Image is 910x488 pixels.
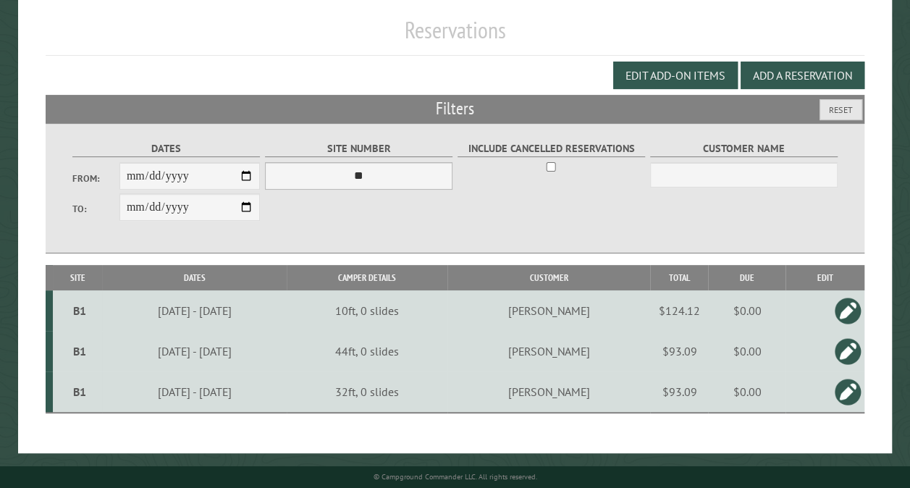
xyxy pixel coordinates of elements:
th: Customer [447,265,651,290]
button: Edit Add-on Items [613,62,738,89]
button: Reset [820,99,862,120]
div: [DATE] - [DATE] [105,344,285,358]
td: $0.00 [708,371,785,413]
label: Include Cancelled Reservations [458,140,645,157]
label: To: [72,202,119,216]
td: [PERSON_NAME] [447,331,651,371]
td: $0.00 [708,331,785,371]
th: Site [53,265,103,290]
small: © Campground Commander LLC. All rights reserved. [374,472,537,481]
td: $124.12 [650,290,708,331]
label: Dates [72,140,260,157]
td: $93.09 [650,371,708,413]
div: [DATE] - [DATE] [105,384,285,399]
div: [DATE] - [DATE] [105,303,285,318]
td: 44ft, 0 slides [287,331,447,371]
div: B1 [59,344,100,358]
td: $93.09 [650,331,708,371]
th: Dates [102,265,287,290]
td: [PERSON_NAME] [447,290,651,331]
th: Edit [785,265,864,290]
h1: Reservations [46,16,864,56]
label: Customer Name [650,140,838,157]
td: $0.00 [708,290,785,331]
td: 32ft, 0 slides [287,371,447,413]
th: Total [650,265,708,290]
div: B1 [59,384,100,399]
td: [PERSON_NAME] [447,371,651,413]
th: Camper Details [287,265,447,290]
td: 10ft, 0 slides [287,290,447,331]
h2: Filters [46,95,864,122]
div: B1 [59,303,100,318]
label: From: [72,172,119,185]
label: Site Number [265,140,452,157]
button: Add a Reservation [741,62,864,89]
th: Due [708,265,785,290]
